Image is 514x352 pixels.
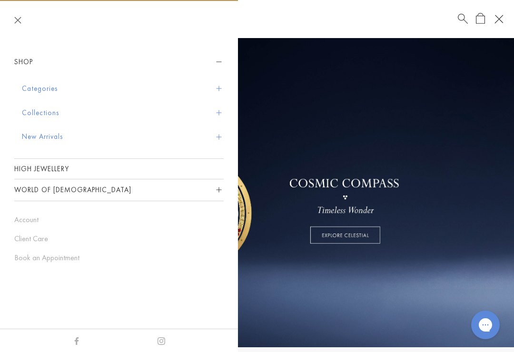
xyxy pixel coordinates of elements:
a: Open Shopping Bag [476,13,485,25]
a: High Jewellery [14,159,224,179]
a: Book an Appointment [14,253,224,263]
a: Facebook [73,335,80,345]
button: Close navigation [14,17,21,24]
a: Client Care [14,234,224,244]
button: Open navigation [491,11,507,27]
a: Search [458,13,468,25]
button: Categories [22,77,224,101]
button: Shop [14,51,224,73]
a: Instagram [158,335,165,345]
nav: Sidebar navigation [14,51,224,201]
a: Account [14,215,224,225]
button: New Arrivals [22,125,224,149]
button: World of [DEMOGRAPHIC_DATA] [14,179,224,201]
iframe: Gorgias live chat messenger [466,307,504,342]
button: Collections [22,101,224,125]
